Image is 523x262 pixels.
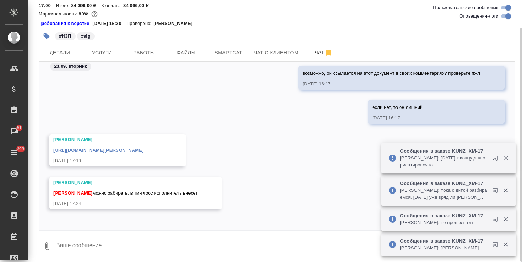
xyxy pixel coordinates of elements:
a: 51 [2,123,26,140]
button: Закрыть [498,241,513,248]
svg: Отписаться [324,48,333,57]
button: Открыть в новой вкладке [488,212,505,229]
p: #НЗП [59,33,71,40]
p: Сообщения в заказе KUNZ_XM-17 [400,148,488,155]
p: 23.09, вторник [54,63,87,70]
p: Сообщения в заказе KUNZ_XM-17 [400,180,488,187]
span: Оповещения-логи [459,13,498,20]
button: Закрыть [498,155,513,161]
div: [DATE] 16:17 [372,114,480,122]
p: Сообщения в заказе KUNZ_XM-17 [400,237,488,244]
div: [DATE] 16:17 [303,80,480,87]
p: #sig [81,33,91,40]
div: Нажми, чтобы открыть папку с инструкцией [39,20,92,27]
p: [PERSON_NAME]: пока с дитой разбираемся, [DATE] уже вряд ли [PERSON_NAME] [400,187,488,201]
span: 393 [13,145,28,152]
button: Закрыть [498,187,513,194]
span: Файлы [169,48,203,57]
button: Открыть в новой вкладке [488,183,505,200]
span: [PERSON_NAME] [53,190,92,196]
p: [PERSON_NAME] [153,20,198,27]
span: 51 [13,124,26,131]
div: [PERSON_NAME] [53,136,161,143]
p: Проверено: [127,20,154,27]
p: [PERSON_NAME]: [DATE] к концу дня ориентировочно [400,155,488,169]
p: [DATE] 18:20 [92,20,127,27]
div: [PERSON_NAME] [53,179,198,186]
span: Детали [43,48,77,57]
div: [DATE] 17:24 [53,200,198,207]
p: К оплате: [101,3,123,8]
span: Работы [127,48,161,57]
p: 84 096,00 ₽ [123,3,154,8]
span: Чат с клиентом [254,48,298,57]
span: Пользовательские сообщения [433,4,498,11]
button: Открыть в новой вкладке [488,237,505,254]
button: Открыть в новой вкладке [488,151,505,168]
a: [URL][DOMAIN_NAME][PERSON_NAME] [53,148,144,153]
span: Услуги [85,48,119,57]
button: Закрыть [498,216,513,222]
span: Чат [307,48,341,57]
p: Маржинальность: [39,11,79,17]
span: НЗП [54,33,76,39]
p: [PERSON_NAME]: [PERSON_NAME] [400,244,488,251]
div: [DATE] 17:19 [53,157,161,164]
p: 84 096,00 ₽ [71,3,101,8]
span: если нет, то он лишний [372,105,422,110]
span: можно забирать, в тм-глосс исполнитель внесет [53,190,198,196]
a: Требования к верстке: [39,20,92,27]
p: Сообщения в заказе KUNZ_XM-17 [400,212,488,219]
button: Добавить тэг [39,28,54,44]
p: [PERSON_NAME]: не прошел тег) [400,219,488,226]
span: Smartcat [212,48,245,57]
a: 393 [2,144,26,161]
p: 80% [79,11,90,17]
p: Итого: [56,3,71,8]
